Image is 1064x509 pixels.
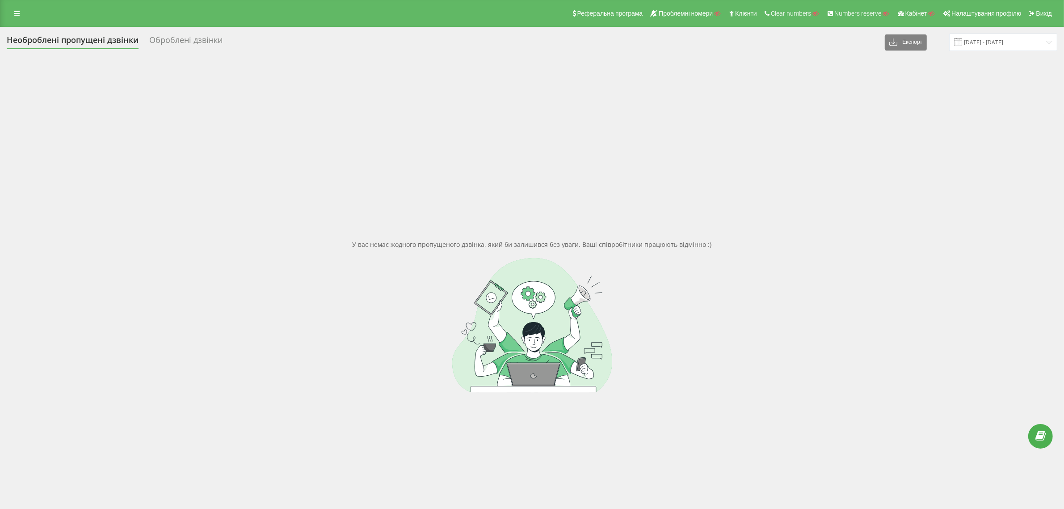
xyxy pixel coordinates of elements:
span: Клієнти [735,10,757,17]
div: Оброблені дзвінки [149,35,223,49]
div: Необроблені пропущені дзвінки [7,35,139,49]
span: Кабінет [905,10,927,17]
span: Проблемні номери [659,10,713,17]
span: Numbers reserve [834,10,881,17]
span: Налаштування профілю [951,10,1021,17]
span: Clear numbers [771,10,811,17]
button: Експорт [885,34,927,51]
span: Вихід [1036,10,1052,17]
span: Реферальна програма [577,10,643,17]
